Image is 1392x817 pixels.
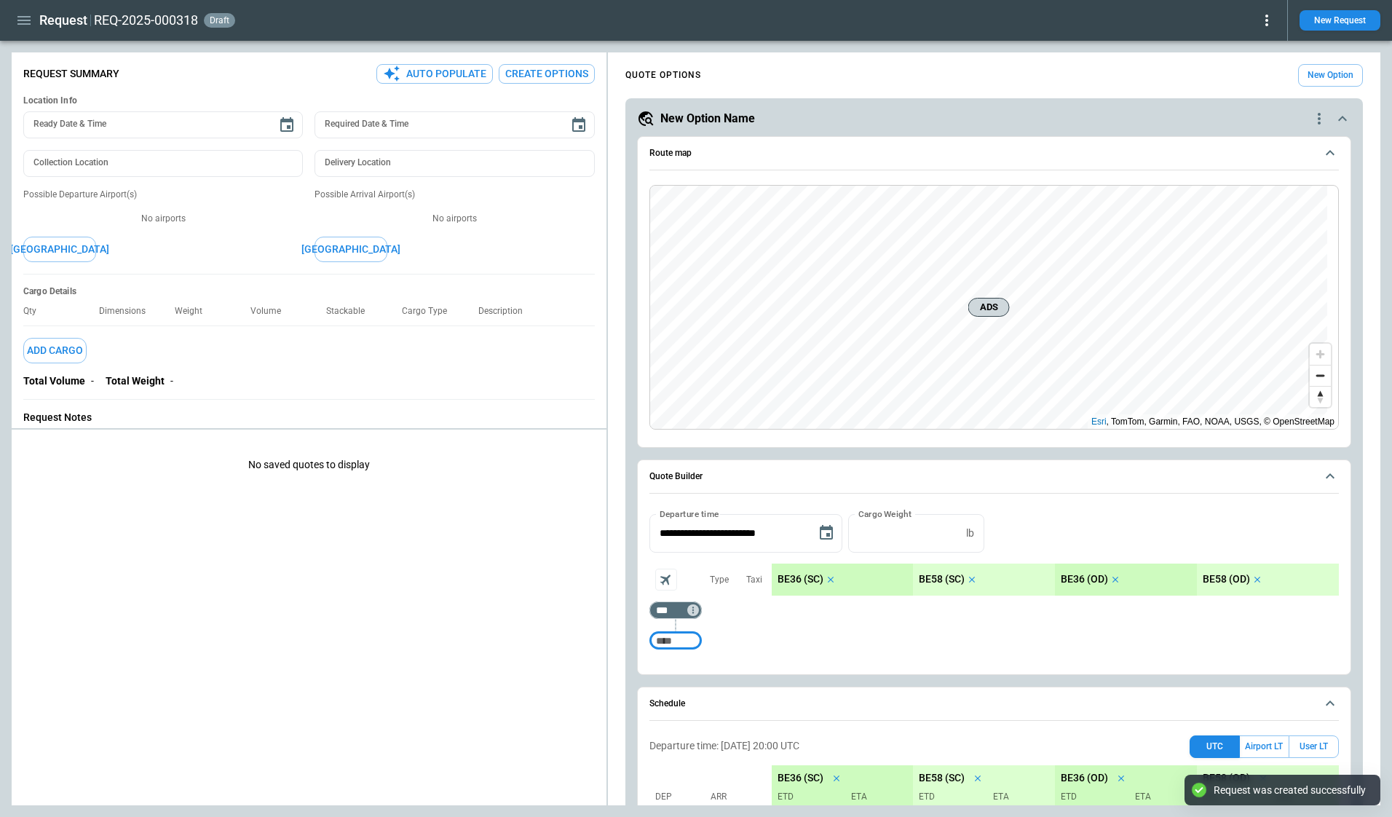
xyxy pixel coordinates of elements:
button: Create Options [499,64,595,84]
h6: Schedule [649,699,685,709]
p: Cargo Type [402,306,459,317]
p: Weight [175,306,214,317]
h1: Request [39,12,87,29]
p: Total Weight [106,375,165,387]
button: Add Cargo [23,338,87,363]
p: BE36 (SC) [778,772,823,784]
p: No airports [23,213,303,225]
button: Zoom in [1310,344,1331,365]
p: Arr [711,791,762,803]
p: No airports [315,213,594,225]
button: [GEOGRAPHIC_DATA] [315,237,387,262]
p: Qty [23,306,48,317]
span: Aircraft selection [655,569,677,591]
p: Dep [655,791,706,803]
div: Too short [649,601,702,619]
div: Request was created successfully [1214,784,1366,797]
p: BE58 (SC) [919,573,965,585]
div: quote-option-actions [1310,110,1328,127]
canvas: Map [650,186,1327,430]
div: Quote Builder [649,514,1339,657]
p: Departure time: [DATE] 20:00 UTC [649,740,799,752]
h4: QUOTE OPTIONS [625,72,701,79]
button: Zoom out [1310,365,1331,386]
p: BE58 (SC) [919,772,965,784]
div: scrollable content [772,564,1339,596]
label: Departure time [660,508,719,520]
p: Taxi [746,574,762,586]
h2: REQ-2025-000318 [94,12,198,29]
p: ETA [1129,791,1192,803]
button: [GEOGRAPHIC_DATA] [23,237,96,262]
p: Possible Arrival Airport(s) [315,189,594,201]
h5: New Option Name [660,111,755,127]
p: BE58 (OD) [1203,772,1250,784]
p: BE36 (OD) [1061,573,1108,585]
p: Stackable [326,306,376,317]
p: ETA [987,791,1050,803]
p: Volume [250,306,293,317]
label: Cargo Weight [858,508,911,520]
p: Description [478,306,534,317]
button: Quote Builder [649,460,1339,494]
button: New Option [1298,64,1363,87]
div: Route map [649,185,1339,430]
button: Reset bearing to north [1310,386,1331,407]
p: BE36 (OD) [1061,772,1108,784]
p: No saved quotes to display [12,435,606,494]
button: Auto Populate [376,64,493,84]
p: Request Notes [23,411,595,424]
p: BE58 (OD) [1203,573,1250,585]
p: Request Summary [23,68,119,80]
p: ETD [919,791,981,803]
p: - [91,375,94,387]
button: User LT [1289,735,1339,758]
button: UTC [1190,735,1240,758]
a: Esri [1091,417,1107,427]
button: Airport LT [1240,735,1289,758]
p: lb [966,527,974,540]
div: , TomTom, Garmin, FAO, NOAA, USGS, © OpenStreetMap [1091,414,1334,429]
button: Schedule [649,687,1339,721]
p: Dimensions [99,306,157,317]
p: ETD [778,791,839,803]
span: draft [207,15,232,25]
button: Route map [649,137,1339,170]
button: New Request [1300,10,1380,31]
h6: Quote Builder [649,472,703,481]
p: Possible Departure Airport(s) [23,189,303,201]
h6: Location Info [23,95,595,106]
span: ADS [974,300,1003,315]
button: Choose date [564,111,593,140]
button: New Option Namequote-option-actions [637,110,1351,127]
p: - [170,375,173,387]
p: ETD [1061,791,1123,803]
p: ETA [845,791,908,803]
button: Choose date [272,111,301,140]
h6: Route map [649,149,692,158]
p: Type [710,574,729,586]
h6: Cargo Details [23,286,595,297]
button: Choose date, selected date is Oct 3, 2025 [812,518,841,548]
p: BE36 (SC) [778,573,823,585]
p: Total Volume [23,375,85,387]
div: Too short [649,632,702,650]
